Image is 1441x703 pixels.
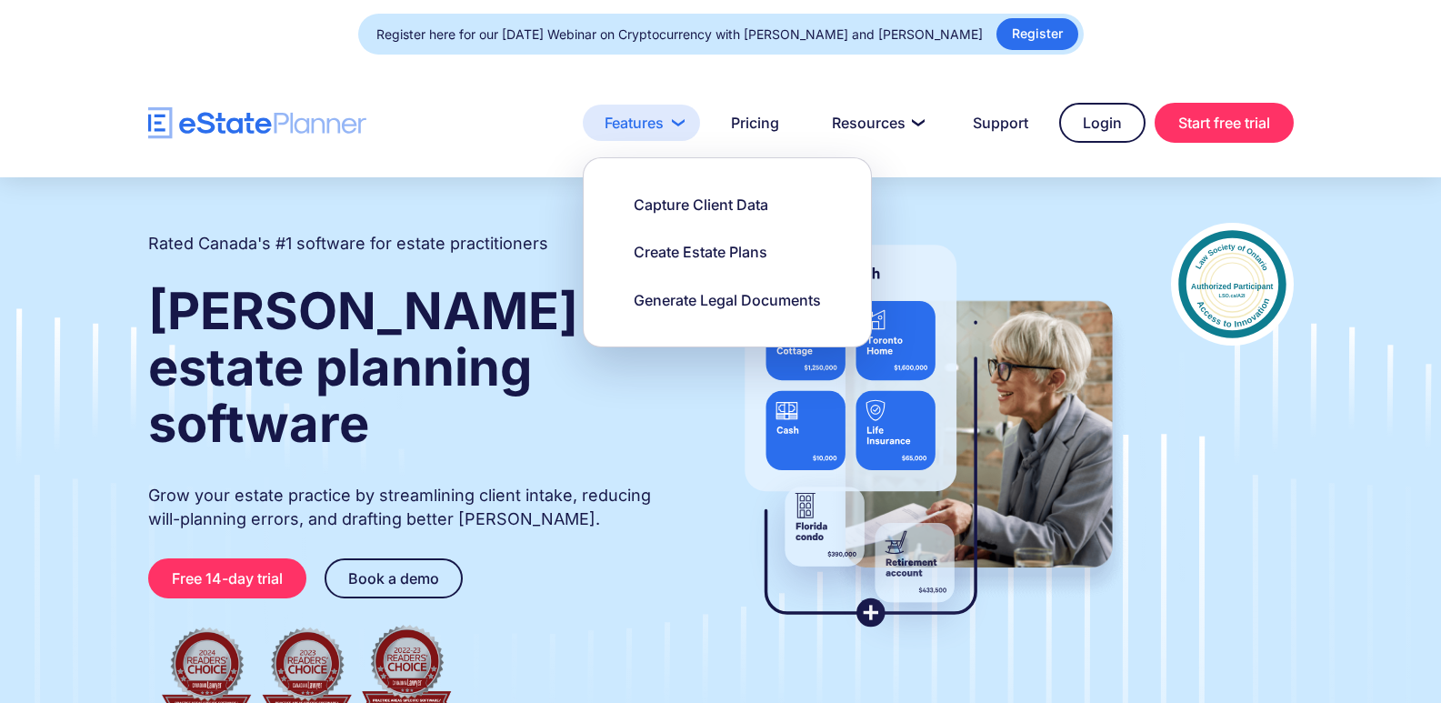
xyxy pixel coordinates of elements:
p: Grow your estate practice by streamlining client intake, reducing will-planning errors, and draft... [148,484,686,531]
a: Pricing [709,105,801,141]
strong: [PERSON_NAME] and estate planning software [148,280,684,455]
a: Login [1059,103,1146,143]
div: Capture Client Data [634,195,768,215]
a: Support [951,105,1050,141]
a: Register [996,18,1078,50]
a: Create Estate Plans [611,233,790,271]
a: Book a demo [325,558,463,598]
div: Generate Legal Documents [634,290,821,310]
a: home [148,107,366,139]
a: Free 14-day trial [148,558,306,598]
h2: Rated Canada's #1 software for estate practitioners [148,232,548,256]
a: Generate Legal Documents [611,281,844,319]
a: Start free trial [1155,103,1294,143]
div: Create Estate Plans [634,242,767,262]
a: Features [583,105,700,141]
a: Resources [810,105,942,141]
a: Capture Client Data [611,186,791,224]
div: Register here for our [DATE] Webinar on Cryptocurrency with [PERSON_NAME] and [PERSON_NAME] [376,22,983,47]
img: estate planner showing wills to their clients, using eState Planner, a leading estate planning so... [723,223,1135,650]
